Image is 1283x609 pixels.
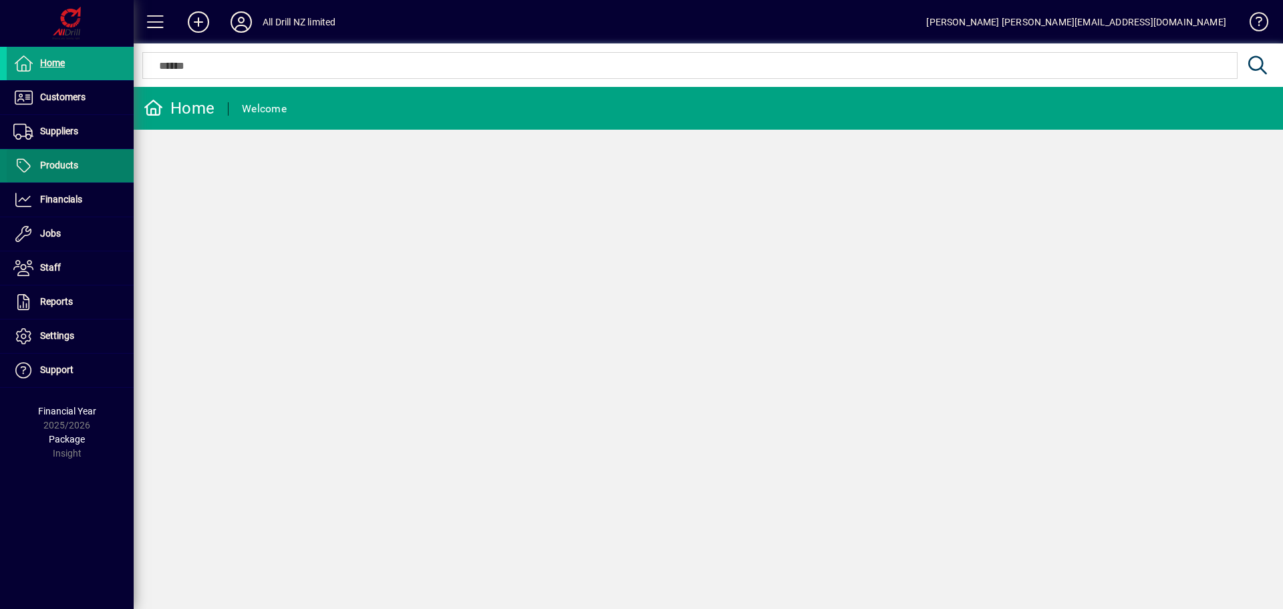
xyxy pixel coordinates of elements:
[1240,3,1266,46] a: Knowledge Base
[40,364,74,375] span: Support
[7,354,134,387] a: Support
[40,57,65,68] span: Home
[40,126,78,136] span: Suppliers
[7,81,134,114] a: Customers
[40,92,86,102] span: Customers
[7,183,134,217] a: Financials
[38,406,96,416] span: Financial Year
[40,228,61,239] span: Jobs
[144,98,215,119] div: Home
[7,217,134,251] a: Jobs
[40,296,73,307] span: Reports
[49,434,85,445] span: Package
[177,10,220,34] button: Add
[40,262,61,273] span: Staff
[40,160,78,170] span: Products
[40,330,74,341] span: Settings
[7,149,134,182] a: Products
[7,251,134,285] a: Staff
[926,11,1226,33] div: [PERSON_NAME] [PERSON_NAME][EMAIL_ADDRESS][DOMAIN_NAME]
[263,11,336,33] div: All Drill NZ limited
[40,194,82,205] span: Financials
[7,285,134,319] a: Reports
[7,115,134,148] a: Suppliers
[242,98,287,120] div: Welcome
[7,320,134,353] a: Settings
[220,10,263,34] button: Profile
